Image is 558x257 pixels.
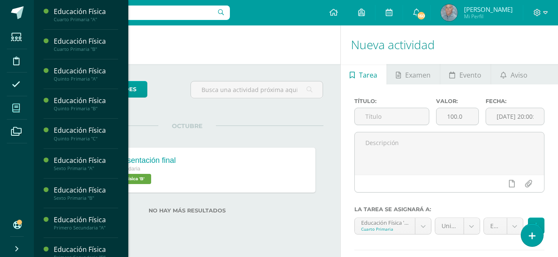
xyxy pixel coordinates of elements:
[94,156,176,165] div: Fase: Presentación final
[54,66,118,76] div: Educación Física
[54,185,118,201] a: Educación FísicaSexto Primaria "B"
[486,98,544,104] label: Fecha:
[441,4,458,21] img: a6ce8af29634765990d80362e84911a9.png
[341,64,387,84] a: Tarea
[491,64,536,84] a: Aviso
[387,64,440,84] a: Examen
[54,156,118,165] div: Educación Física
[54,76,118,82] div: Quinto Primaria "A"
[54,66,118,82] a: Educación FísicaQuinto Primaria "A"
[54,106,118,112] div: Quinto Primaria "B"
[158,122,216,130] span: OCTUBRE
[44,25,330,64] h1: Actividades
[435,218,479,234] a: Unidad 4
[54,17,118,22] div: Cuarto Primaria "A"
[359,65,377,85] span: Tarea
[436,108,478,125] input: Puntos máximos
[54,225,118,231] div: Primero Secundaria "A"
[54,215,118,225] div: Educación Física
[354,206,545,212] label: La tarea se asignará a:
[484,218,523,234] a: Examen Final (30.0pts)
[54,7,118,17] div: Educación Física
[54,36,118,46] div: Educación Física
[54,96,118,112] a: Educación FísicaQuinto Primaria "B"
[351,25,548,64] h1: Nueva actividad
[54,185,118,195] div: Educación Física
[511,65,528,85] span: Aviso
[54,7,118,22] a: Educación FísicaCuarto Primaria "A"
[464,5,513,14] span: [PERSON_NAME]
[54,46,118,52] div: Cuarto Primaria "B"
[54,165,118,171] div: Sexto Primaria "A"
[440,64,491,84] a: Evento
[54,36,118,52] a: Educación FísicaCuarto Primaria "B"
[405,65,431,85] span: Examen
[54,126,118,135] div: Educación Física
[54,156,118,171] a: Educación FísicaSexto Primaria "A"
[191,81,323,98] input: Busca una actividad próxima aquí...
[54,136,118,142] div: Quinto Primaria "C"
[355,108,429,125] input: Título
[417,11,426,20] span: 160
[54,215,118,231] a: Educación FísicaPrimero Secundaria "A"
[490,218,500,234] span: Examen Final (30.0pts)
[442,218,457,234] span: Unidad 4
[54,96,118,106] div: Educación Física
[354,98,430,104] label: Título:
[54,126,118,141] a: Educación FísicaQuinto Primaria "C"
[361,226,409,232] div: Cuarto Primaria
[51,207,323,214] label: No hay más resultados
[361,218,409,226] div: Educación Física 'A'
[486,108,544,125] input: Fecha de entrega
[464,13,513,20] span: Mi Perfil
[39,6,230,20] input: Busca un usuario...
[355,218,431,234] a: Educación Física 'A'Cuarto Primaria
[54,195,118,201] div: Sexto Primaria "B"
[54,245,118,254] div: Educación Física
[436,98,478,104] label: Valor:
[459,65,481,85] span: Evento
